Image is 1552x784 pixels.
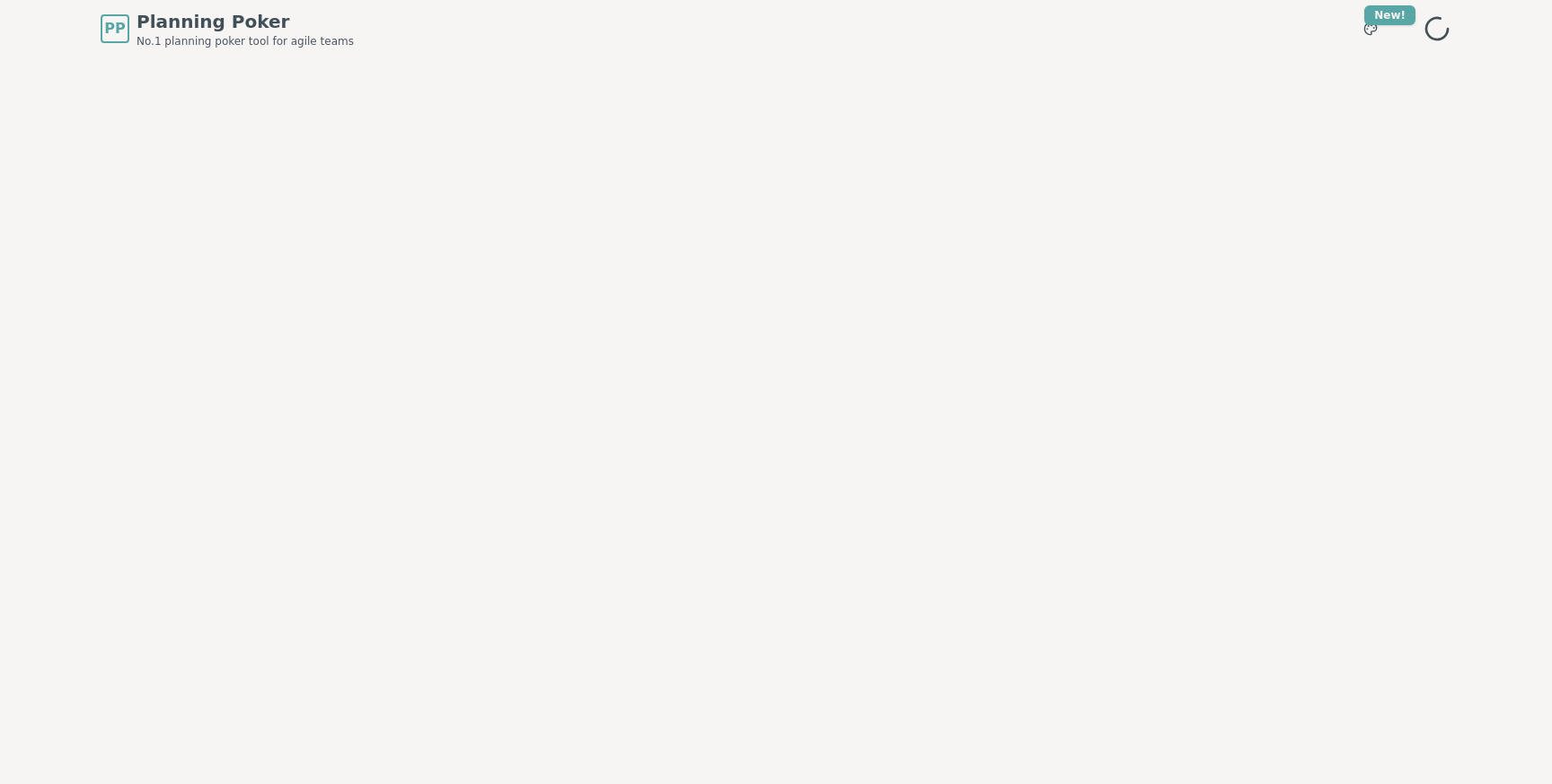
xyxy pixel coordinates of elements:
a: PPPlanning PokerNo.1 planning poker tool for agile teams [101,9,354,48]
span: Planning Poker [137,9,354,34]
span: PP [104,18,125,40]
span: No.1 planning poker tool for agile teams [137,34,354,48]
div: New! [1364,5,1415,25]
button: New! [1354,13,1387,45]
